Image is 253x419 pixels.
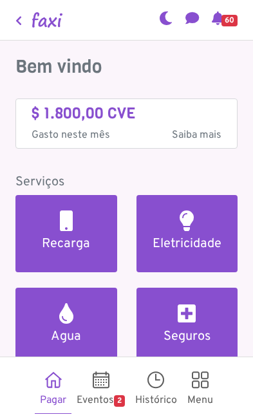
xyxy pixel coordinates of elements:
h3: Bem vindo [15,56,238,78]
a: Eletricidade [136,195,238,272]
a: Seguros [136,288,238,365]
p: Gasto neste mês [32,127,221,143]
h5: Eletricidade [152,236,223,252]
a: $ 1.800,00 CVE Gasto neste mêsSaiba mais [32,104,221,144]
h5: Agua [31,329,102,344]
h5: Recarga [31,236,102,252]
a: Pagar [35,362,71,414]
a: Eventos2 [71,362,130,413]
span: Saiba mais [172,127,221,143]
a: Menu [182,362,218,413]
h4: $ 1.800,00 CVE [32,104,221,123]
a: Recarga [15,195,117,272]
span: 2 [114,395,125,407]
span: 60 [221,15,238,26]
a: Histórico [130,362,182,413]
h5: Seguros [152,329,223,344]
a: Agua [15,288,117,365]
h5: Serviços [15,174,238,190]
